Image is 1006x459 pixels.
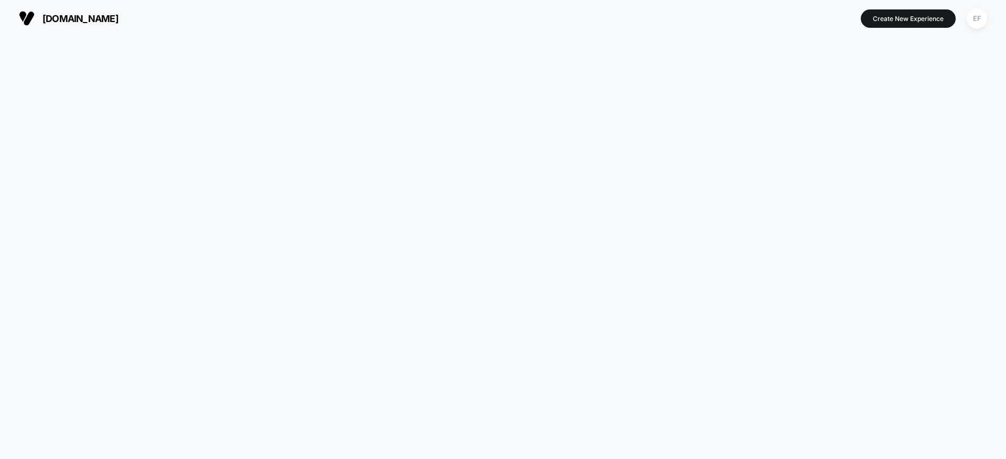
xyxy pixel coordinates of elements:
div: EF [967,8,987,29]
button: EF [964,8,990,29]
span: [DOMAIN_NAME] [42,13,118,24]
button: [DOMAIN_NAME] [16,10,122,27]
img: Visually logo [19,10,35,26]
button: Create New Experience [861,9,956,28]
